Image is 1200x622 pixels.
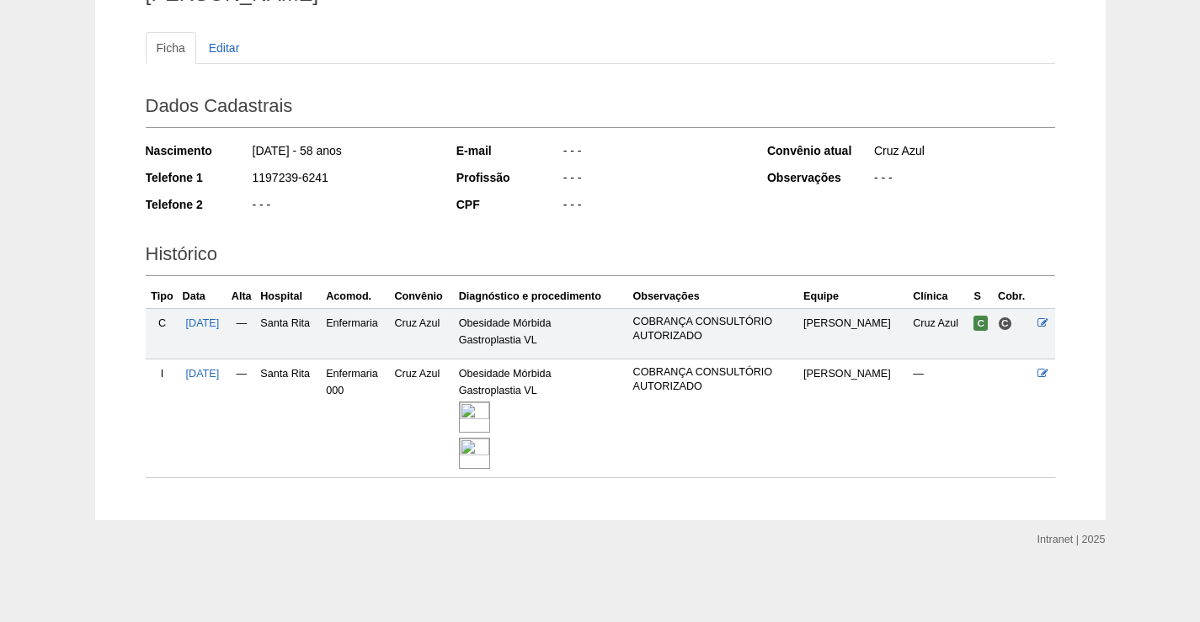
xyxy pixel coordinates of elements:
[146,284,179,309] th: Tipo
[146,237,1055,276] h2: Histórico
[251,196,434,217] div: - - -
[800,308,909,359] td: [PERSON_NAME]
[146,169,251,186] div: Telefone 1
[226,284,257,309] th: Alta
[973,316,988,331] span: Confirmada
[998,316,1012,331] span: Consultório
[323,308,391,359] td: Enfermaria
[562,142,744,163] div: - - -
[186,317,220,329] a: [DATE]
[800,359,909,478] td: [PERSON_NAME]
[630,284,801,309] th: Observações
[146,142,251,159] div: Nascimento
[800,284,909,309] th: Equipe
[909,308,970,359] td: Cruz Azul
[909,359,970,478] td: —
[226,359,257,478] td: —
[456,142,562,159] div: E-mail
[909,284,970,309] th: Clínica
[767,169,872,186] div: Observações
[872,142,1055,163] div: Cruz Azul
[323,284,391,309] th: Acomod.
[1037,531,1106,548] div: Intranet | 2025
[456,169,562,186] div: Profissão
[391,308,455,359] td: Cruz Azul
[146,32,196,64] a: Ficha
[251,142,434,163] div: [DATE] - 58 anos
[562,196,744,217] div: - - -
[257,284,323,309] th: Hospital
[179,284,227,309] th: Data
[226,308,257,359] td: —
[456,196,562,213] div: CPF
[323,359,391,478] td: Enfermaria 000
[198,32,251,64] a: Editar
[633,365,797,394] p: COBRANÇA CONSULTÓRIO AUTORIZADO
[456,308,630,359] td: Obesidade Mórbida Gastroplastia VL
[633,315,797,343] p: COBRANÇA CONSULTÓRIO AUTORIZADO
[186,368,220,380] a: [DATE]
[257,359,323,478] td: Santa Rita
[562,169,744,190] div: - - -
[391,284,455,309] th: Convênio
[995,284,1034,309] th: Cobr.
[146,196,251,213] div: Telefone 2
[391,359,455,478] td: Cruz Azul
[456,284,630,309] th: Diagnóstico e procedimento
[767,142,872,159] div: Convênio atual
[146,89,1055,128] h2: Dados Cadastrais
[149,315,176,332] div: C
[149,365,176,382] div: I
[970,284,995,309] th: S
[872,169,1055,190] div: - - -
[456,359,630,478] td: Obesidade Mórbida Gastroplastia VL
[251,169,434,190] div: 1197239-6241
[257,308,323,359] td: Santa Rita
